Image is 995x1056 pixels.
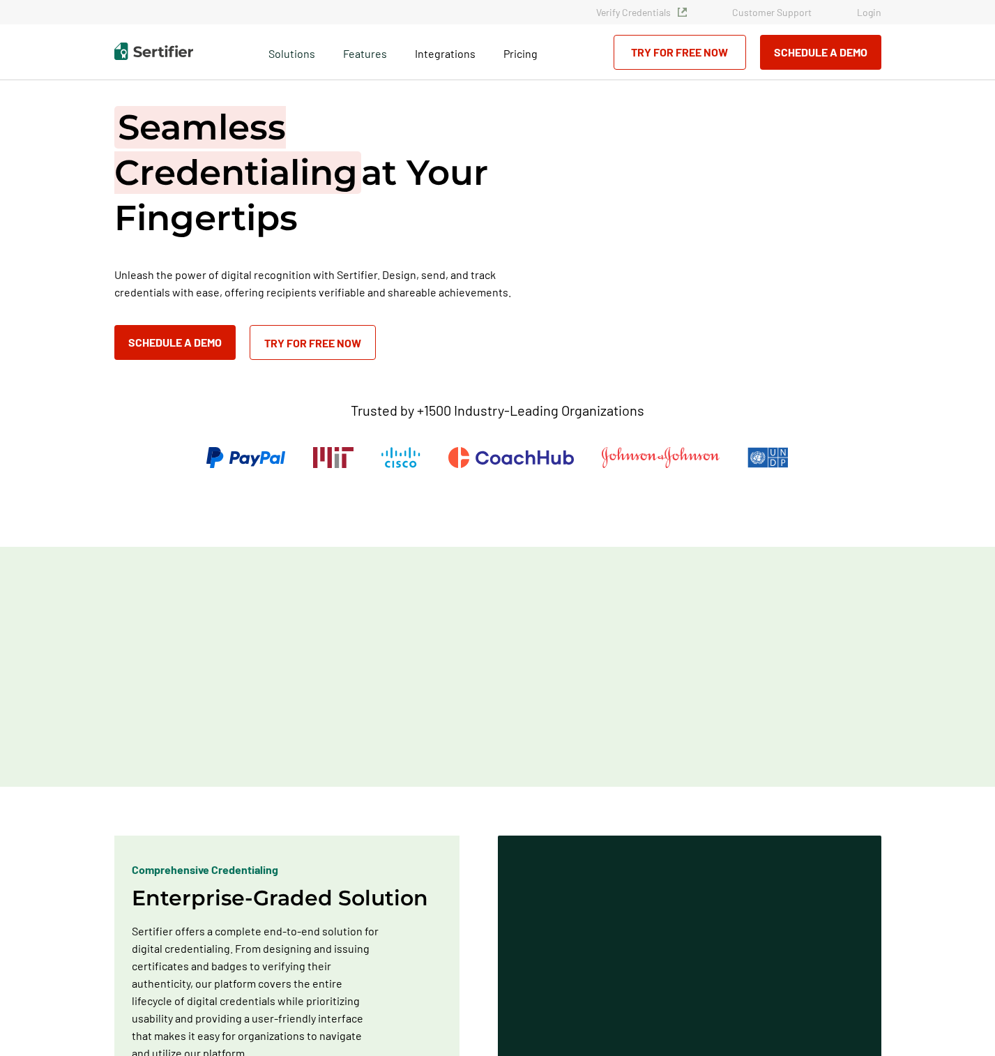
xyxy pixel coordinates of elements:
span: Solutions [268,43,315,61]
a: Customer Support [732,6,812,18]
a: Integrations [415,43,476,61]
p: Unleash the power of digital recognition with Sertifier. Design, send, and track credentials with... [114,266,533,301]
img: CoachHub [448,447,574,468]
a: Pricing [503,43,538,61]
a: Try for Free Now [614,35,746,70]
p: Trusted by +1500 Industry-Leading Organizations [351,402,644,419]
img: UNDP [747,447,789,468]
img: PayPal [206,447,285,468]
span: Seamless Credentialing [114,106,361,194]
h2: Enterprise-Graded Solution [132,885,428,911]
img: Sertifier | Digital Credentialing Platform [114,43,193,60]
p: Comprehensive Credentialing [132,861,278,878]
span: Integrations [415,47,476,60]
span: Features [343,43,387,61]
a: Try for Free Now [250,325,376,360]
img: Cisco [381,447,420,468]
a: Login [857,6,881,18]
img: Verified [678,8,687,17]
a: Verify Credentials [596,6,687,18]
h1: at Your Fingertips [114,105,533,241]
img: Massachusetts Institute of Technology [313,447,354,468]
span: Pricing [503,47,538,60]
img: Johnson & Johnson [602,447,719,468]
